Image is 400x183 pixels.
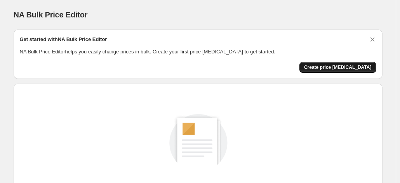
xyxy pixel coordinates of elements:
h2: Get started with NA Bulk Price Editor [20,36,107,43]
p: NA Bulk Price Editor helps you easily change prices in bulk. Create your first price [MEDICAL_DAT... [20,48,376,56]
span: Create price [MEDICAL_DATA] [304,64,372,70]
button: Create price change job [299,62,376,73]
span: NA Bulk Price Editor [14,10,88,19]
button: Dismiss card [369,36,376,43]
